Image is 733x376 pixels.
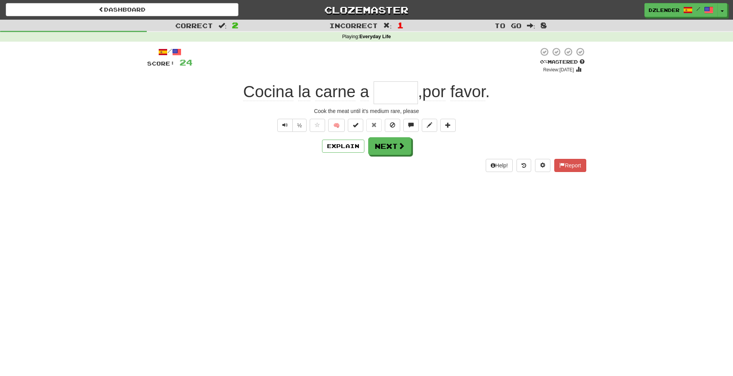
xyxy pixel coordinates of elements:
span: 2 [232,20,238,30]
span: Score: [147,60,175,67]
a: Dashboard [6,3,238,16]
span: : [383,22,392,29]
div: Mastered [538,59,586,66]
span: carne [315,83,356,101]
div: / [147,47,193,57]
span: dzlender [649,7,679,13]
button: 🧠 [328,119,345,132]
button: Next [368,137,411,155]
span: favor [450,83,485,101]
strong: Everyday Life [359,34,391,39]
button: Reset to 0% Mastered (alt+r) [366,119,382,132]
a: Clozemaster [250,3,483,17]
div: Cook the meat until it's medium rare, please [147,107,586,115]
span: 24 [179,57,193,67]
button: ½ [292,119,307,132]
span: , . [418,83,490,101]
span: : [527,22,535,29]
span: / [696,6,700,12]
button: Add to collection (alt+a) [440,119,456,132]
span: por [423,83,446,101]
button: Play sentence audio (ctl+space) [277,119,293,132]
button: Report [554,159,586,172]
span: 0 % [540,59,548,65]
a: dzlender / [644,3,718,17]
button: Favorite sentence (alt+f) [310,119,325,132]
span: 8 [540,20,547,30]
span: la [298,83,311,101]
span: To go [495,22,522,29]
div: Text-to-speech controls [276,119,307,132]
small: Review: [DATE] [543,67,574,73]
button: Round history (alt+y) [517,159,531,172]
span: Correct [175,22,213,29]
button: Ignore sentence (alt+i) [385,119,400,132]
button: Edit sentence (alt+d) [422,119,437,132]
span: Cocina [243,83,294,101]
span: Incorrect [329,22,378,29]
button: Discuss sentence (alt+u) [403,119,419,132]
span: a [360,83,369,101]
span: 1 [397,20,404,30]
button: Set this sentence to 100% Mastered (alt+m) [348,119,363,132]
button: Help! [486,159,513,172]
button: Explain [322,140,364,153]
span: : [218,22,227,29]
